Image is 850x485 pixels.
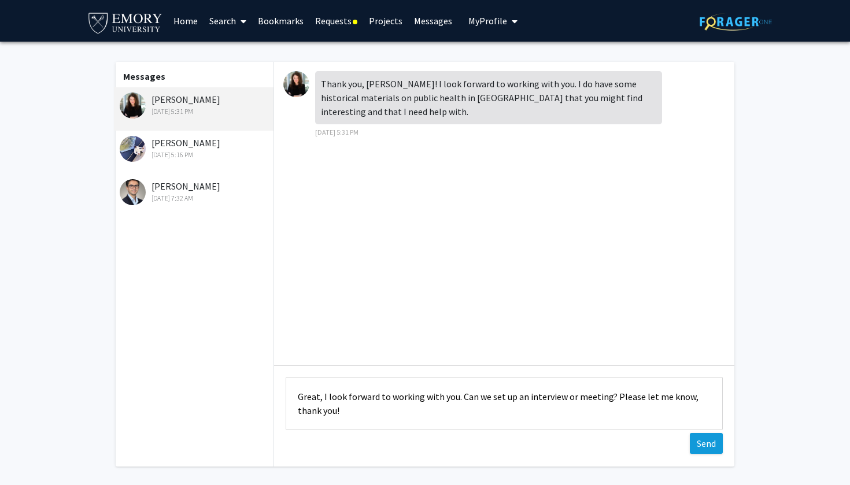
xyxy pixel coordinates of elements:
b: Messages [123,71,165,82]
div: [DATE] 7:32 AM [120,193,271,203]
img: Melvin Ayogu [120,136,146,162]
img: ForagerOne Logo [700,13,772,31]
a: Requests [309,1,363,41]
a: Projects [363,1,408,41]
div: Thank you, [PERSON_NAME]! I look forward to working with you. I do have some historical materials... [315,71,662,124]
span: [DATE] 5:31 PM [315,128,359,136]
div: [PERSON_NAME] [120,136,271,160]
textarea: Message [286,377,723,430]
a: Messages [408,1,458,41]
span: My Profile [468,15,507,27]
a: Search [204,1,252,41]
div: [DATE] 5:31 PM [120,106,271,117]
div: [DATE] 5:16 PM [120,150,271,160]
img: Adriana Chira [283,71,309,97]
img: Charles Bou-Nader [120,179,146,205]
button: Send [690,433,723,454]
img: Emory University Logo [87,9,164,35]
img: Adriana Chira [120,92,146,119]
iframe: Chat [9,433,49,476]
a: Home [168,1,204,41]
a: Bookmarks [252,1,309,41]
div: [PERSON_NAME] [120,179,271,203]
div: [PERSON_NAME] [120,92,271,117]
